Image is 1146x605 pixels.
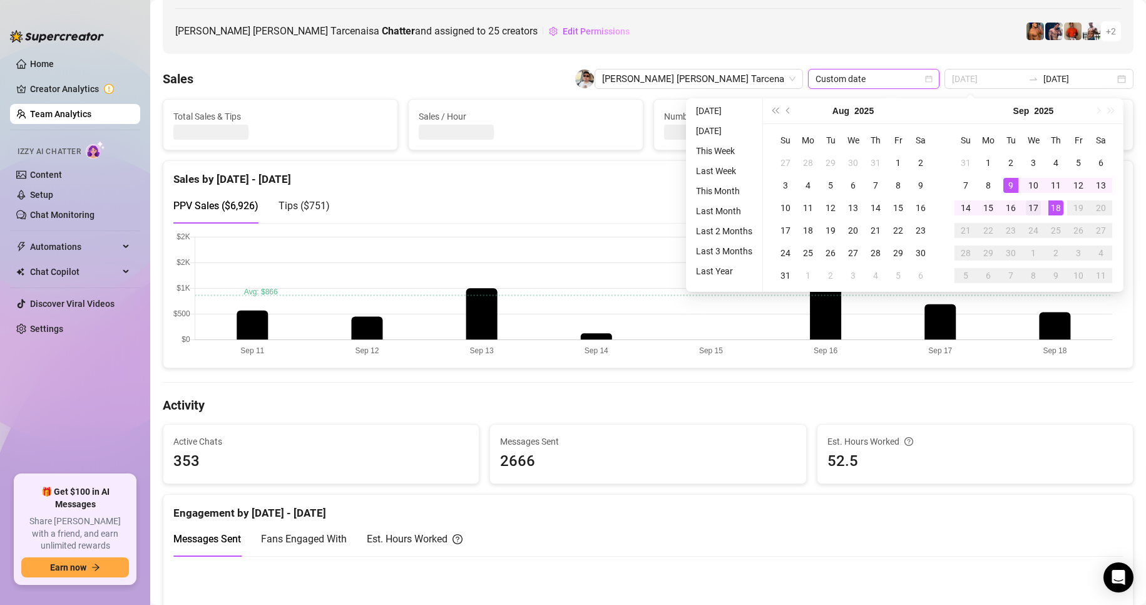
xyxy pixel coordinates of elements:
[909,129,932,152] th: Sa
[1071,246,1086,261] div: 3
[1026,223,1041,238] div: 24
[175,23,538,39] span: [PERSON_NAME] [PERSON_NAME] Tarcena is a and assigned to creators
[691,143,757,158] li: This Week
[1071,155,1086,170] div: 5
[1067,152,1090,174] td: 2025-09-05
[1067,174,1090,197] td: 2025-09-12
[868,200,883,215] div: 14
[30,210,95,220] a: Chat Monitoring
[1028,74,1038,84] span: swap-right
[797,264,819,287] td: 2025-09-01
[904,435,913,448] span: question-circle
[1048,155,1063,170] div: 4
[1022,152,1045,174] td: 2025-09-03
[778,223,793,238] div: 17
[981,268,996,283] div: 6
[1083,23,1100,40] img: JUSTIN
[419,110,633,123] span: Sales / Hour
[1048,246,1063,261] div: 2
[801,178,816,193] div: 4
[548,21,630,41] button: Edit Permissions
[774,174,797,197] td: 2025-08-03
[163,70,193,88] h4: Sales
[819,219,842,242] td: 2025-08-19
[977,152,1000,174] td: 2025-09-01
[279,200,330,212] span: Tips ( $751 )
[891,200,906,215] div: 15
[868,223,883,238] div: 21
[1045,23,1063,40] img: Axel
[797,219,819,242] td: 2025-08-18
[1067,197,1090,219] td: 2025-09-19
[30,324,63,334] a: Settings
[846,268,861,283] div: 3
[842,152,864,174] td: 2025-07-30
[823,223,838,238] div: 19
[864,129,887,152] th: Th
[954,152,977,174] td: 2025-08-31
[913,223,928,238] div: 23
[86,141,105,159] img: AI Chatter
[173,495,1123,522] div: Engagement by [DATE] - [DATE]
[778,200,793,215] div: 10
[500,450,796,473] span: 2666
[1090,264,1112,287] td: 2025-10-11
[823,268,838,283] div: 2
[1045,242,1067,264] td: 2025-10-02
[1045,197,1067,219] td: 2025-09-18
[1067,264,1090,287] td: 2025-10-10
[958,178,973,193] div: 7
[846,223,861,238] div: 20
[846,200,861,215] div: 13
[1071,178,1086,193] div: 12
[801,223,816,238] div: 18
[819,152,842,174] td: 2025-07-29
[1048,268,1063,283] div: 9
[18,146,81,158] span: Izzy AI Chatter
[453,531,463,547] span: question-circle
[846,178,861,193] div: 6
[977,242,1000,264] td: 2025-09-29
[977,197,1000,219] td: 2025-09-15
[1013,98,1030,123] button: Choose a month
[91,563,100,572] span: arrow-right
[691,224,757,239] li: Last 2 Months
[864,174,887,197] td: 2025-08-07
[909,197,932,219] td: 2025-08-16
[909,152,932,174] td: 2025-08-02
[954,264,977,287] td: 2025-10-05
[1028,74,1038,84] span: to
[801,200,816,215] div: 11
[913,155,928,170] div: 2
[163,396,1133,414] h4: Activity
[691,103,757,118] li: [DATE]
[1000,197,1022,219] td: 2025-09-16
[1026,268,1041,283] div: 8
[958,246,973,261] div: 28
[1003,200,1018,215] div: 16
[823,200,838,215] div: 12
[981,155,996,170] div: 1
[30,170,62,180] a: Content
[10,30,104,43] img: logo-BBDzfeDw.svg
[1093,155,1108,170] div: 6
[1022,264,1045,287] td: 2025-10-08
[774,219,797,242] td: 2025-08-17
[797,242,819,264] td: 2025-08-25
[887,174,909,197] td: 2025-08-08
[30,299,115,309] a: Discover Viral Videos
[819,129,842,152] th: Tu
[913,178,928,193] div: 9
[887,242,909,264] td: 2025-08-29
[977,219,1000,242] td: 2025-09-22
[954,197,977,219] td: 2025-09-14
[832,98,849,123] button: Choose a month
[16,267,24,276] img: Chat Copilot
[819,174,842,197] td: 2025-08-05
[981,178,996,193] div: 8
[846,155,861,170] div: 30
[1003,268,1018,283] div: 7
[842,264,864,287] td: 2025-09-03
[1090,219,1112,242] td: 2025-09-27
[563,26,630,36] span: Edit Permissions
